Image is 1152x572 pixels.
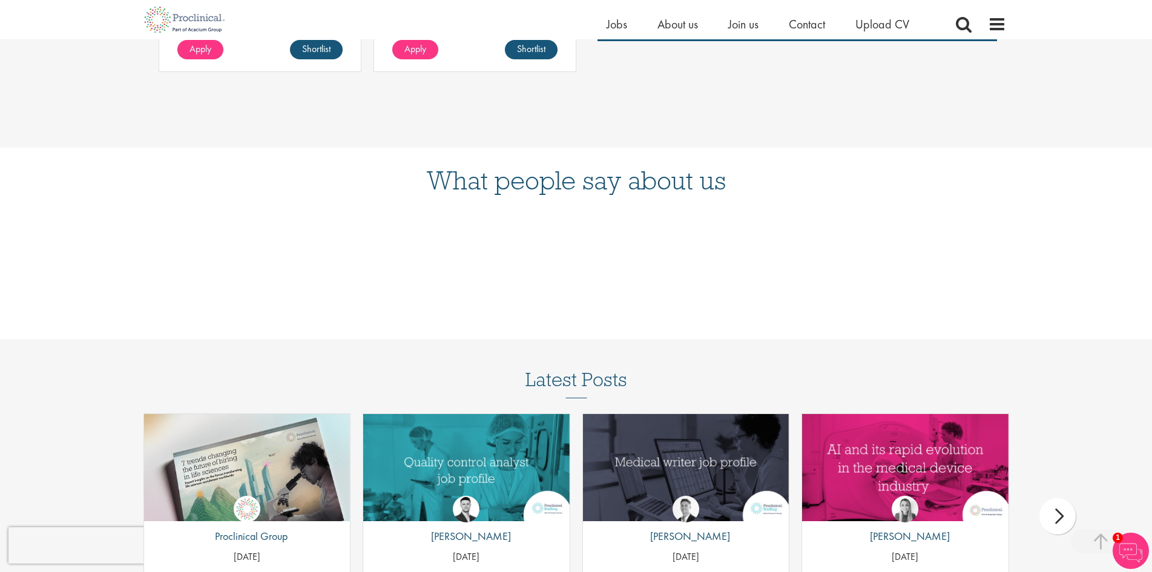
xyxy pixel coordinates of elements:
a: Join us [728,16,759,32]
img: George Watson [673,496,699,522]
a: Link to a post [363,414,570,521]
p: Proclinical Group [206,528,288,544]
div: next [1039,498,1076,534]
a: Apply [392,40,438,59]
a: Joshua Godden [PERSON_NAME] [422,496,511,550]
a: Proclinical Group Proclinical Group [206,496,288,550]
a: About us [657,16,698,32]
img: Chatbot [1113,533,1149,569]
img: Joshua Godden [453,496,479,522]
img: Proclinical Group [234,496,260,522]
h3: Latest Posts [525,369,627,398]
p: [PERSON_NAME] [641,528,730,544]
a: Shortlist [290,40,343,59]
p: [PERSON_NAME] [422,528,511,544]
iframe: reCAPTCHA [8,527,163,564]
img: quality control analyst job profile [363,414,570,521]
img: Medical writer job profile [583,414,789,521]
img: Hannah Burke [892,496,918,522]
img: AI and Its Impact on the Medical Device Industry | Proclinical [802,414,1009,521]
a: Link to a post [144,414,351,521]
a: Jobs [607,16,627,32]
span: Apply [404,42,426,55]
p: [DATE] [802,550,1009,564]
a: George Watson [PERSON_NAME] [641,496,730,550]
a: Upload CV [855,16,909,32]
iframe: Customer reviews powered by Trustpilot [137,218,1015,303]
span: Apply [189,42,211,55]
p: [DATE] [583,550,789,564]
p: [PERSON_NAME] [861,528,950,544]
p: [DATE] [363,550,570,564]
span: 1 [1113,533,1123,543]
p: [DATE] [144,550,351,564]
a: Link to a post [802,414,1009,521]
img: Proclinical: Life sciences hiring trends report 2025 [144,414,351,530]
a: Hannah Burke [PERSON_NAME] [861,496,950,550]
a: Apply [177,40,223,59]
a: Shortlist [505,40,558,59]
a: Contact [789,16,825,32]
a: Link to a post [583,414,789,521]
